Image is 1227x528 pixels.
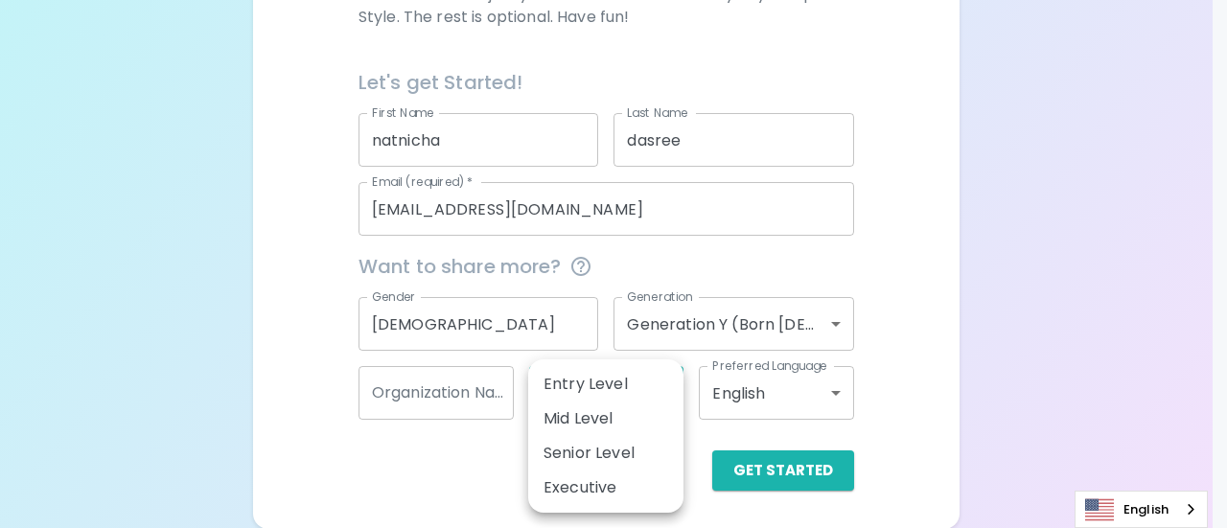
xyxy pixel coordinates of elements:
li: Executive [528,471,683,505]
li: Senior Level [528,436,683,471]
aside: Language selected: English [1075,491,1208,528]
div: Language [1075,491,1208,528]
li: Entry Level [528,367,683,402]
a: English [1076,492,1207,527]
li: Mid Level [528,402,683,436]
